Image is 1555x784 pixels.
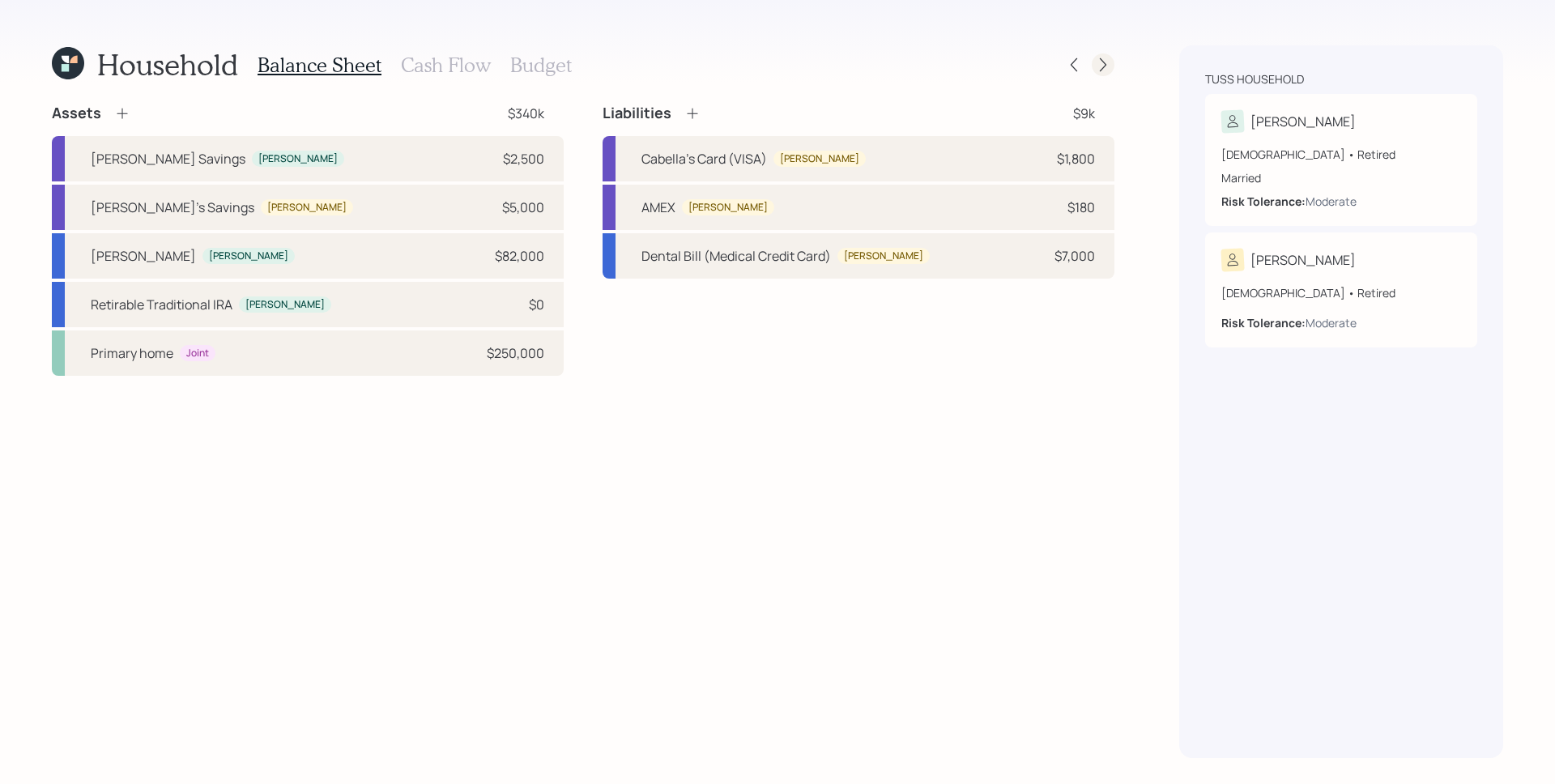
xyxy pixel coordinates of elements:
div: [PERSON_NAME] [91,246,196,266]
div: $82,000 [495,246,544,266]
div: [PERSON_NAME] [258,152,338,166]
div: Cabella's Card (VISA) [641,149,767,168]
div: Moderate [1306,193,1357,210]
div: $0 [529,295,544,314]
div: $2,500 [503,149,544,168]
div: Married [1221,169,1461,186]
h4: Assets [52,104,101,122]
h3: Cash Flow [401,53,491,77]
h3: Balance Sheet [258,53,381,77]
div: $7,000 [1054,246,1095,266]
div: [PERSON_NAME] [844,249,923,263]
div: [PERSON_NAME] Savings [91,149,245,168]
div: AMEX [641,198,675,217]
h1: Household [97,47,238,82]
div: $340k [508,104,544,123]
div: Joint [186,347,209,360]
div: [PERSON_NAME] [209,249,288,263]
h4: Liabilities [603,104,671,122]
div: [PERSON_NAME]'s Savings [91,198,254,217]
div: [PERSON_NAME] [780,152,859,166]
div: [PERSON_NAME] [245,298,325,312]
div: [PERSON_NAME] [688,201,768,215]
div: $1,800 [1057,149,1095,168]
div: $5,000 [502,198,544,217]
div: $9k [1073,104,1095,123]
div: [PERSON_NAME] [1250,112,1356,131]
div: $180 [1067,198,1095,217]
div: [DEMOGRAPHIC_DATA] • Retired [1221,284,1461,301]
div: Dental Bill (Medical Credit Card) [641,246,831,266]
div: Primary home [91,343,173,363]
div: Moderate [1306,314,1357,331]
b: Risk Tolerance: [1221,194,1306,209]
div: [PERSON_NAME] [267,201,347,215]
div: $250,000 [487,343,544,363]
h3: Budget [510,53,572,77]
div: [PERSON_NAME] [1250,250,1356,270]
b: Risk Tolerance: [1221,315,1306,330]
div: Retirable Traditional IRA [91,295,232,314]
div: [DEMOGRAPHIC_DATA] • Retired [1221,146,1461,163]
div: Tuss household [1205,71,1304,87]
